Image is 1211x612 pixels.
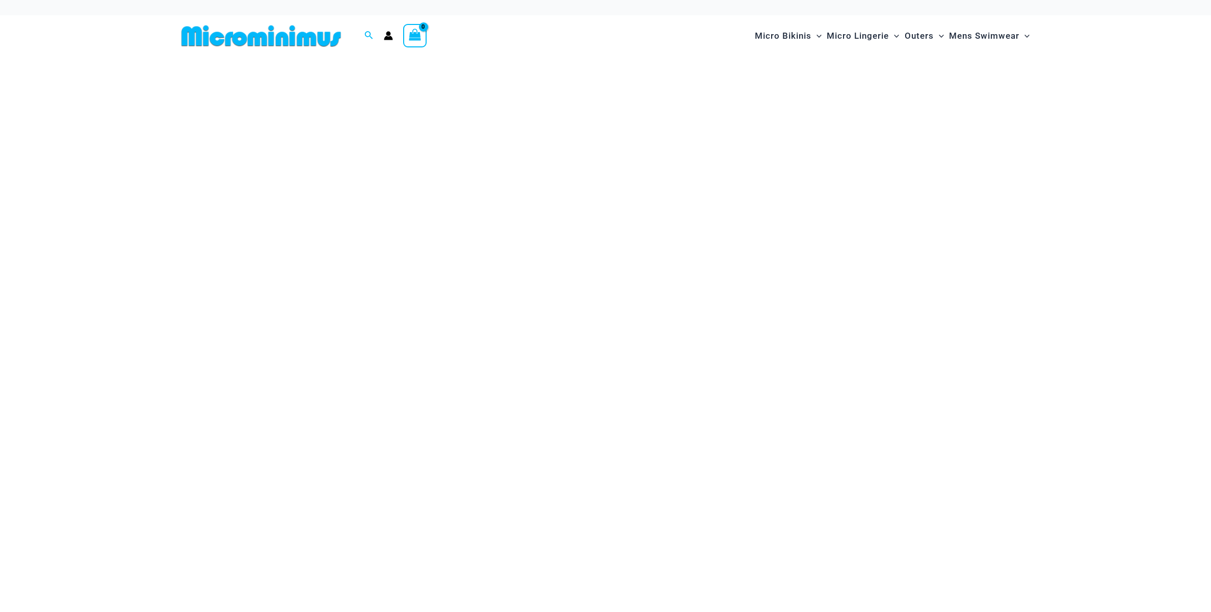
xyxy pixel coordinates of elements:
img: MM SHOP LOGO FLAT [177,24,345,47]
a: Micro LingerieMenu ToggleMenu Toggle [824,20,902,51]
span: Menu Toggle [1019,23,1030,49]
nav: Site Navigation [751,19,1034,53]
span: Menu Toggle [811,23,822,49]
span: Outers [905,23,934,49]
span: Micro Bikinis [755,23,811,49]
a: Mens SwimwearMenu ToggleMenu Toggle [946,20,1032,51]
a: OutersMenu ToggleMenu Toggle [902,20,946,51]
span: Menu Toggle [889,23,899,49]
span: Micro Lingerie [827,23,889,49]
span: Mens Swimwear [949,23,1019,49]
a: View Shopping Cart, empty [403,24,427,47]
a: Search icon link [364,30,374,42]
a: Micro BikinisMenu ToggleMenu Toggle [752,20,824,51]
a: Account icon link [384,31,393,40]
span: Menu Toggle [934,23,944,49]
